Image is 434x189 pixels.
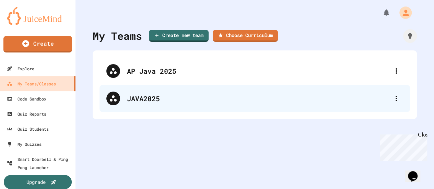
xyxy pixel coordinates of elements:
div: My Notifications [370,7,392,19]
div: JAVA2025 [127,93,389,104]
div: My Teams/Classes [7,80,56,88]
div: Upgrade [26,178,46,186]
div: My Teams [93,28,142,44]
div: My Account [392,5,413,21]
iframe: chat widget [377,132,427,161]
img: logo-orange.svg [7,7,69,25]
a: Create [3,36,72,52]
div: How it works [403,29,417,43]
iframe: chat widget [405,162,427,182]
div: Smart Doorbell & Ping Pong Launcher [7,155,73,172]
div: Quiz Reports [7,110,46,118]
div: JAVA2025 [99,85,410,112]
div: Chat with us now!Close [3,3,47,44]
div: AP Java 2025 [99,57,410,85]
div: Quiz Students [7,125,49,133]
div: Code Sandbox [7,95,46,103]
div: AP Java 2025 [127,66,389,76]
a: Choose Curriculum [213,30,278,42]
div: Explore [7,64,34,73]
div: My Quizzes [7,140,42,148]
a: Create new team [149,30,209,42]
